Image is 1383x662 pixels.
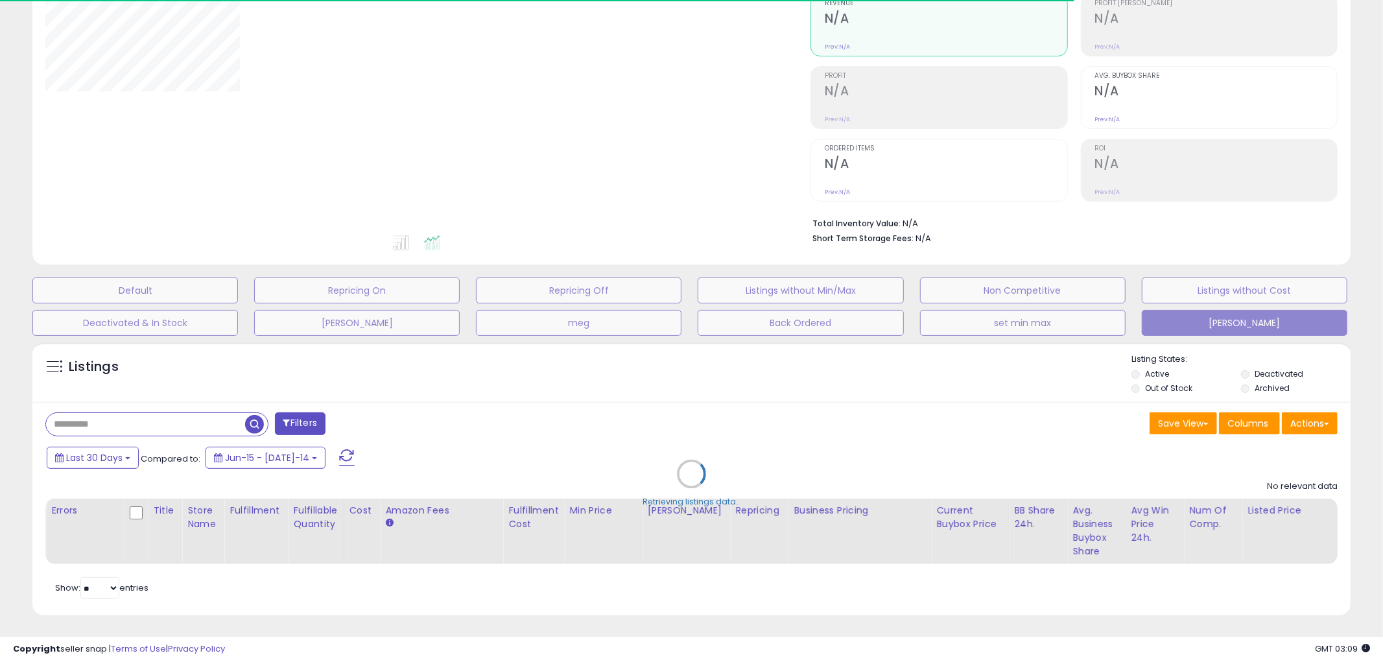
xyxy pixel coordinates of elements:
button: Back Ordered [698,310,903,336]
li: N/A [812,215,1328,230]
span: 2025-08-14 03:09 GMT [1315,643,1370,655]
button: [PERSON_NAME] [254,310,460,336]
button: Listings without Min/Max [698,278,903,303]
div: Retrieving listings data.. [643,497,740,508]
span: N/A [916,232,931,244]
button: Repricing Off [476,278,681,303]
a: Privacy Policy [168,643,225,655]
button: Non Competitive [920,278,1126,303]
button: set min max [920,310,1126,336]
button: Default [32,278,238,303]
b: Total Inventory Value: [812,218,901,229]
small: Prev: N/A [1095,188,1120,196]
button: Repricing On [254,278,460,303]
h2: N/A [1095,84,1337,101]
h2: N/A [1095,156,1337,174]
span: ROI [1095,145,1337,152]
h2: N/A [825,84,1067,101]
small: Prev: N/A [825,115,850,123]
h2: N/A [1095,11,1337,29]
span: Profit [825,73,1067,80]
strong: Copyright [13,643,60,655]
small: Prev: N/A [825,188,850,196]
b: Short Term Storage Fees: [812,233,914,244]
small: Prev: N/A [825,43,850,51]
button: [PERSON_NAME] [1142,310,1347,336]
a: Terms of Use [111,643,166,655]
h2: N/A [825,156,1067,174]
div: seller snap | | [13,643,225,656]
span: Avg. Buybox Share [1095,73,1337,80]
button: meg [476,310,681,336]
button: Deactivated & In Stock [32,310,238,336]
small: Prev: N/A [1095,43,1120,51]
button: Listings without Cost [1142,278,1347,303]
span: Ordered Items [825,145,1067,152]
small: Prev: N/A [1095,115,1120,123]
h2: N/A [825,11,1067,29]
